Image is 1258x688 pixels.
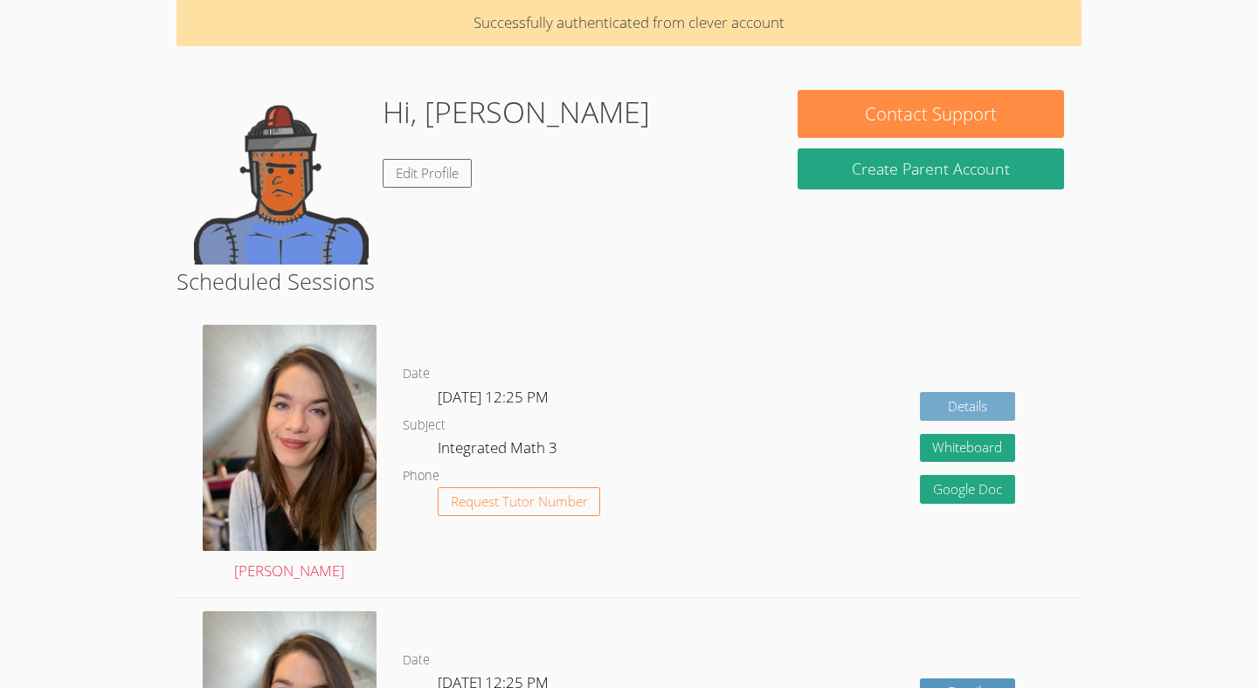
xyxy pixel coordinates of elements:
[203,325,377,551] img: avatar.png
[438,387,549,407] span: [DATE] 12:25 PM
[403,650,430,671] dt: Date
[203,325,377,583] a: [PERSON_NAME]
[798,148,1063,189] button: Create Parent Account
[383,159,472,188] a: Edit Profile
[403,415,446,437] dt: Subject
[451,495,588,508] span: Request Tutor Number
[383,90,650,134] h1: Hi, [PERSON_NAME]
[403,465,439,487] dt: Phone
[438,436,561,465] dd: Integrated Math 3
[920,475,1016,504] a: Google Doc
[403,363,430,385] dt: Date
[176,265,1082,298] h2: Scheduled Sessions
[438,487,601,516] button: Request Tutor Number
[798,90,1063,138] button: Contact Support
[920,392,1016,421] a: Details
[920,434,1016,463] button: Whiteboard
[194,90,369,265] img: default.png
